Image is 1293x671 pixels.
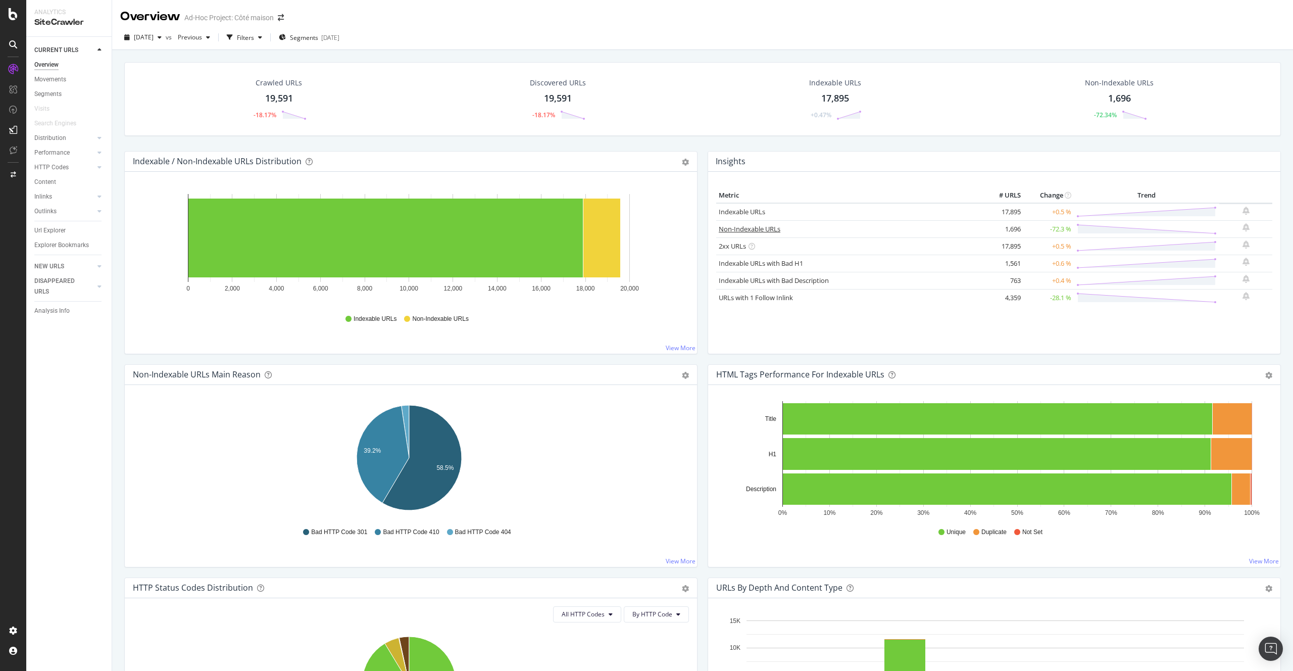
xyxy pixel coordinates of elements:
td: 763 [983,272,1023,289]
text: 20% [870,509,882,516]
text: 2,000 [225,285,240,292]
div: NEW URLS [34,261,64,272]
div: bell-plus [1242,207,1250,215]
span: Duplicate [981,528,1007,537]
div: Indexable URLs [809,78,861,88]
h4: Insights [716,155,745,168]
div: Movements [34,74,66,85]
div: gear [682,372,689,379]
div: Non-Indexable URLs [1085,78,1154,88]
td: -28.1 % [1023,289,1074,306]
text: 12,000 [444,285,463,292]
svg: A chart. [133,188,685,305]
button: Segments[DATE] [275,29,343,45]
svg: A chart. [716,401,1269,518]
span: Bad HTTP Code 410 [383,528,439,537]
div: Indexable / Non-Indexable URLs Distribution [133,156,302,166]
div: Distribution [34,133,66,143]
span: Unique [947,528,966,537]
div: arrow-right-arrow-left [278,14,284,21]
a: CURRENT URLS [34,45,94,56]
button: [DATE] [120,29,166,45]
a: View More [666,557,695,565]
text: 14,000 [488,285,507,292]
span: Segments [290,33,318,42]
text: 0 [186,285,190,292]
td: +0.5 % [1023,237,1074,255]
a: Non-Indexable URLs [719,224,780,233]
a: Movements [34,74,105,85]
div: Discovered URLs [530,78,586,88]
a: Url Explorer [34,225,105,236]
div: Overview [34,60,59,70]
a: View More [1249,557,1279,565]
span: Indexable URLs [354,315,396,323]
text: 6,000 [313,285,328,292]
text: 30% [917,509,929,516]
div: 17,895 [821,92,849,105]
div: -18.17% [254,111,276,119]
text: 60% [1058,509,1070,516]
text: 80% [1152,509,1164,516]
td: -72.3 % [1023,220,1074,237]
div: Outlinks [34,206,57,217]
div: 19,591 [544,92,572,105]
div: Analysis Info [34,306,70,316]
div: gear [1265,372,1272,379]
a: DISAPPEARED URLS [34,276,94,297]
a: URLs with 1 Follow Inlink [719,293,793,302]
div: Overview [120,8,180,25]
span: All HTTP Codes [562,610,605,618]
div: bell-plus [1242,223,1250,231]
a: Visits [34,104,60,114]
text: 39.2% [364,447,381,454]
div: 1,696 [1108,92,1131,105]
text: 40% [964,509,976,516]
td: 4,359 [983,289,1023,306]
div: gear [682,585,689,592]
text: 0% [778,509,787,516]
button: Filters [223,29,266,45]
div: Analytics [34,8,104,17]
text: 15K [730,617,740,625]
th: Change [1023,188,1074,203]
div: bell-plus [1242,292,1250,300]
div: Filters [237,33,254,42]
div: gear [682,159,689,166]
td: +0.4 % [1023,272,1074,289]
div: Search Engines [34,118,76,129]
div: A chart. [133,401,685,518]
span: 2025 Sep. 17th [134,33,154,41]
text: 16,000 [532,285,551,292]
a: Segments [34,89,105,100]
button: All HTTP Codes [553,606,621,622]
span: By HTTP Code [632,610,672,618]
text: Description [746,486,776,493]
a: Outlinks [34,206,94,217]
th: # URLS [983,188,1023,203]
div: Performance [34,148,70,158]
span: Bad HTTP Code 404 [455,528,511,537]
div: Crawled URLs [256,78,302,88]
a: Indexable URLs with Bad H1 [719,259,803,268]
text: 4,000 [269,285,284,292]
div: HTML Tags Performance for Indexable URLs [716,369,884,379]
th: Metric [716,188,983,203]
div: [DATE] [321,33,339,42]
button: By HTTP Code [624,606,689,622]
div: CURRENT URLS [34,45,78,56]
button: Previous [174,29,214,45]
a: HTTP Codes [34,162,94,173]
a: 2xx URLs [719,242,746,251]
div: Content [34,177,56,187]
td: +0.6 % [1023,255,1074,272]
a: Search Engines [34,118,86,129]
td: +0.5 % [1023,203,1074,221]
div: Visits [34,104,49,114]
span: Not Set [1022,528,1042,537]
text: H1 [769,451,777,458]
a: Explorer Bookmarks [34,240,105,251]
td: 17,895 [983,203,1023,221]
a: Indexable URLs with Bad Description [719,276,829,285]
